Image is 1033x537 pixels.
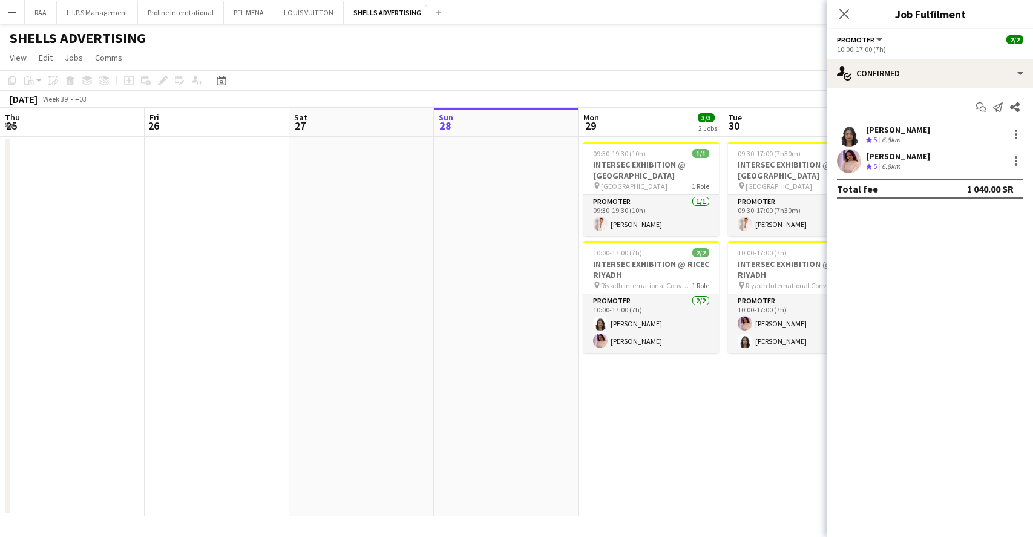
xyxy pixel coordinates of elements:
span: 28 [437,119,453,133]
div: 6.8km [879,135,903,145]
button: Promoter [837,35,884,44]
app-card-role: Promoter2/210:00-17:00 (7h)[PERSON_NAME][PERSON_NAME] [583,294,719,353]
span: 25 [3,119,20,133]
app-job-card: 09:30-19:30 (10h)1/1INTERSEC EXHIBITION @ [GEOGRAPHIC_DATA] [GEOGRAPHIC_DATA]1 RolePromoter1/109:... [583,142,719,236]
div: [DATE] [10,93,38,105]
div: +03 [75,94,87,104]
span: 10:00-17:00 (7h) [593,248,642,257]
h3: INTERSEC EXHIBITION @ [GEOGRAPHIC_DATA] [583,159,719,181]
span: 1 Role [692,281,709,290]
div: [PERSON_NAME] [866,151,930,162]
span: Promoter [837,35,874,44]
a: View [5,50,31,65]
span: 3/3 [698,113,715,122]
span: Riyadh International Convention & Exhibition Center [601,281,692,290]
div: 1 040.00 SR [967,183,1014,195]
button: PFL MENA [224,1,274,24]
span: Riyadh International Convention & Exhibition Center [746,281,836,290]
h3: INTERSEC EXHIBITION @ [GEOGRAPHIC_DATA] [728,159,864,181]
span: [GEOGRAPHIC_DATA] [746,182,812,191]
div: Confirmed [827,59,1033,88]
span: Comms [95,52,122,63]
span: Sat [294,112,307,123]
span: 2/2 [1006,35,1023,44]
button: L.I.P.S Management [57,1,138,24]
span: Jobs [65,52,83,63]
span: 09:30-17:00 (7h30m) [738,149,801,158]
app-card-role: Promoter1/109:30-17:00 (7h30m)[PERSON_NAME] [728,195,864,236]
h3: INTERSEC EXHIBITION @ RICEC RIYADH [583,259,719,280]
span: 26 [148,119,159,133]
button: SHELLS ADVERTISING [344,1,431,24]
a: Comms [90,50,127,65]
a: Jobs [60,50,88,65]
div: 6.8km [879,162,903,172]
span: 5 [873,162,877,171]
app-job-card: 10:00-17:00 (7h)2/2INTERSEC EXHIBITION @ RICEC RIYADH Riyadh International Convention & Exhibitio... [583,241,719,353]
span: Sun [439,112,453,123]
span: 10:00-17:00 (7h) [738,248,787,257]
span: 29 [582,119,599,133]
span: Fri [149,112,159,123]
app-job-card: 09:30-17:00 (7h30m)1/1INTERSEC EXHIBITION @ [GEOGRAPHIC_DATA] [GEOGRAPHIC_DATA]1 RolePromoter1/10... [728,142,864,236]
span: 27 [292,119,307,133]
span: 09:30-19:30 (10h) [593,149,646,158]
span: Tue [728,112,742,123]
span: 1 Role [692,182,709,191]
button: RAA [25,1,57,24]
a: Edit [34,50,57,65]
span: [GEOGRAPHIC_DATA] [601,182,667,191]
div: Total fee [837,183,878,195]
div: 10:00-17:00 (7h) [837,45,1023,54]
span: Thu [5,112,20,123]
span: 1/1 [692,149,709,158]
span: Edit [39,52,53,63]
span: Mon [583,112,599,123]
app-job-card: 10:00-17:00 (7h)2/2INTERSEC EXHIBITION @ RICEC RIYADH Riyadh International Convention & Exhibitio... [728,241,864,353]
div: 2 Jobs [698,124,717,133]
h3: INTERSEC EXHIBITION @ RICEC RIYADH [728,259,864,280]
span: 5 [873,135,877,144]
span: View [10,52,27,63]
h1: SHELLS ADVERTISING [10,29,146,47]
h3: Job Fulfilment [827,6,1033,22]
span: 30 [726,119,742,133]
app-card-role: Promoter1/109:30-19:30 (10h)[PERSON_NAME] [583,195,719,236]
span: Week 39 [40,94,70,104]
span: 2/2 [692,248,709,257]
div: [PERSON_NAME] [866,124,930,135]
button: Proline Interntational [138,1,224,24]
button: LOUIS VUITTON [274,1,344,24]
app-card-role: Promoter2/210:00-17:00 (7h)[PERSON_NAME][PERSON_NAME] [728,294,864,353]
